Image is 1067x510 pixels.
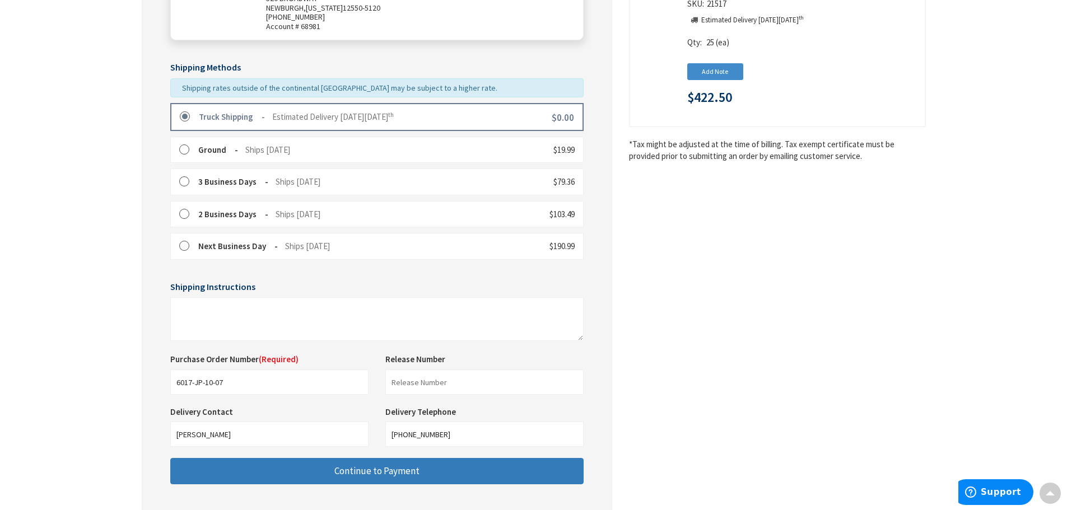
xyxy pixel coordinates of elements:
[687,37,700,48] span: Qty
[276,209,320,219] span: Ships [DATE]
[266,3,306,13] span: NEWBURGH,
[334,465,420,477] span: Continue to Payment
[385,406,459,417] label: Delivery Telephone
[182,83,497,93] span: Shipping rates outside of the continental [GEOGRAPHIC_DATA] may be subject to a higher rate.
[958,479,1033,507] iframe: Opens a widget where you can find more information
[385,353,445,365] label: Release Number
[259,354,299,364] span: (Required)
[170,458,584,484] button: Continue to Payment
[170,353,299,365] label: Purchase Order Number
[198,209,268,219] strong: 2 Business Days
[170,369,369,395] input: Purchase Order Number
[549,241,575,251] span: $190.99
[343,3,380,13] span: 12550-5120
[170,406,236,417] label: Delivery Contact
[306,3,343,13] span: [US_STATE]
[799,14,804,21] sup: th
[245,144,290,155] span: Ships [DATE]
[549,209,575,219] span: $103.49
[198,241,278,251] strong: Next Business Day
[553,144,575,155] span: $19.99
[385,369,584,395] input: Release Number
[716,37,729,48] span: (ea)
[553,176,575,187] span: $79.36
[706,37,714,48] span: 25
[285,241,330,251] span: Ships [DATE]
[687,90,732,105] span: $422.50
[266,22,563,31] span: Account # 68981
[198,176,268,187] strong: 3 Business Days
[198,144,238,155] strong: Ground
[199,111,265,122] strong: Truck Shipping
[701,15,804,26] p: Estimated Delivery [DATE][DATE]
[170,281,255,292] span: Shipping Instructions
[276,176,320,187] span: Ships [DATE]
[170,63,584,73] h5: Shipping Methods
[629,138,926,162] : *Tax might be adjusted at the time of billing. Tax exempt certificate must be provided prior to s...
[266,12,325,22] span: [PHONE_NUMBER]
[388,111,394,119] sup: th
[272,111,394,122] span: Estimated Delivery [DATE][DATE]
[552,111,574,124] span: $0.00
